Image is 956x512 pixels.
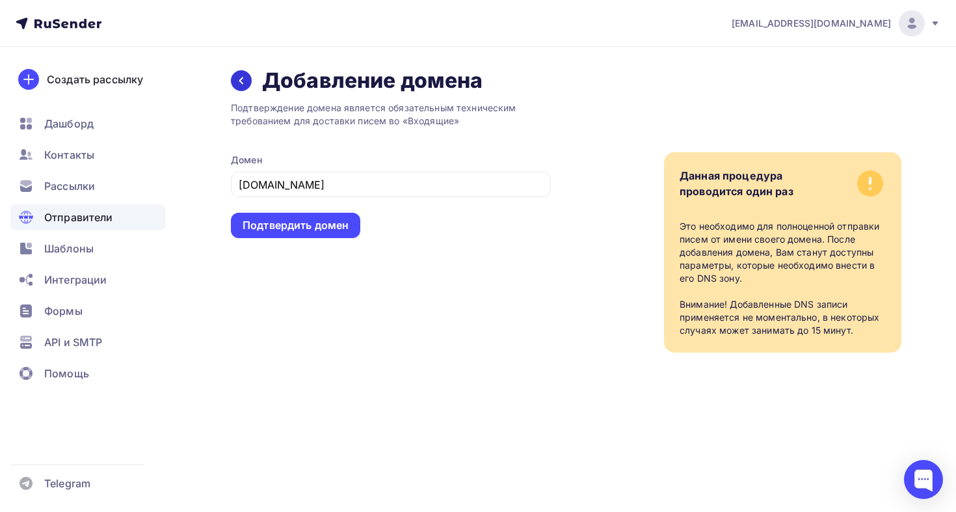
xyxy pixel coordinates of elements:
input: Укажите домен [239,177,544,193]
span: API и SMTP [44,334,102,350]
div: Создать рассылку [47,72,143,87]
span: Рассылки [44,178,95,194]
div: Данная процедура проводится один раз [680,168,793,199]
h2: Добавление домена [262,68,483,94]
span: Telegram [44,476,90,491]
a: Шаблоны [10,236,165,262]
span: Формы [44,303,83,319]
div: Это необходимо для полноценной отправки писем от имени своего домена. После добавления домена, Ва... [680,220,886,337]
a: Контакты [10,142,165,168]
div: Подтверждение домена является обязательным техническим требованием для доставки писем во «Входящие» [231,101,551,128]
a: Формы [10,298,165,324]
a: [EMAIL_ADDRESS][DOMAIN_NAME] [732,10,940,36]
a: Рассылки [10,173,165,199]
span: Интеграции [44,272,107,288]
span: Отправители [44,209,113,225]
a: Дашборд [10,111,165,137]
div: Домен [231,154,551,167]
span: Дашборд [44,116,94,131]
div: Подтвердить домен [243,218,349,233]
span: Шаблоны [44,241,94,256]
a: Отправители [10,204,165,230]
span: Контакты [44,147,94,163]
span: Помощь [44,366,89,381]
span: [EMAIL_ADDRESS][DOMAIN_NAME] [732,17,891,30]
